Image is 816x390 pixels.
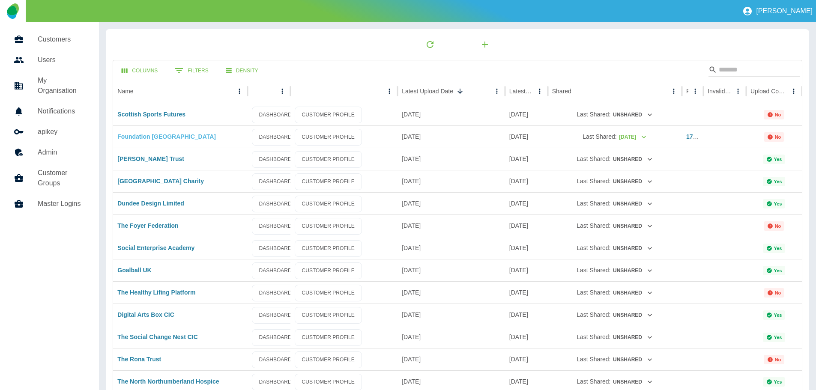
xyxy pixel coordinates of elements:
div: 03 Oct 2025 [398,192,505,214]
a: DASHBOARD [252,129,299,146]
div: Last Shared: [552,348,678,370]
div: 03 Oct 2025 [398,125,505,148]
button: Unshared [612,220,653,233]
button: Select columns [115,63,164,79]
h5: apikey [38,127,85,137]
div: Latest Usage [509,88,533,95]
div: Upload Complete [750,88,787,95]
div: Last Shared: [552,104,678,125]
div: 03 Oct 2025 [398,304,505,326]
div: 14 Sep 2025 [505,192,548,214]
a: CUSTOMER PROFILE [295,129,362,146]
a: CUSTOMER PROFILE [295,307,362,324]
a: DASHBOARD [252,218,299,235]
button: Latest Upload Date column menu [491,85,503,97]
button: Upload Complete column menu [788,85,800,97]
p: Yes [774,157,782,162]
div: Ref [686,88,688,95]
div: 19 Sep 2025 [505,170,548,192]
button: Unshared [612,153,653,166]
div: 03 Oct 2025 [398,348,505,370]
div: 03 Oct 2025 [398,237,505,259]
p: [PERSON_NAME] [756,7,813,15]
a: DASHBOARD [252,173,299,190]
h5: Customers [38,34,85,45]
button: Density [219,63,265,79]
a: CUSTOMER PROFILE [295,240,362,257]
p: No [775,112,781,117]
div: Last Shared: [552,126,678,148]
button: Unshared [612,242,653,255]
a: Social Enterprise Academy [117,244,194,251]
button: column menu [276,85,288,97]
a: CUSTOMER PROFILE [295,173,362,190]
button: [DATE] [619,131,647,144]
a: DASHBOARD [252,151,299,168]
div: Last Shared: [552,237,678,259]
button: Sort [454,85,466,97]
div: Latest Upload Date [402,88,453,95]
a: The North Northumberland Hospice [117,378,219,385]
p: Yes [774,379,782,384]
h5: My Organisation [38,75,85,96]
button: Unshared [612,286,653,300]
p: Yes [774,246,782,251]
div: Last Shared: [552,304,678,326]
div: Not all required reports for this customer were uploaded for the latest usage month. [764,288,785,298]
button: Unshared [612,175,653,188]
a: Goalball UK [117,267,151,274]
p: Yes [774,179,782,184]
div: Name [117,88,133,95]
div: Not all required reports for this customer were uploaded for the latest usage month. [764,132,785,142]
a: Master Logins [7,194,92,214]
a: My Organisation [7,70,92,101]
button: Invalid Creds column menu [732,85,744,97]
div: 16 Sep 2025 [505,326,548,348]
a: CUSTOMER PROFILE [295,151,362,168]
a: 177918491 [686,133,716,140]
div: 22 Sep 2025 [505,237,548,259]
div: 29 Sep 2025 [505,348,548,370]
a: The Rona Trust [117,356,161,363]
a: The Social Change Nest CIC [117,333,197,340]
div: 02 Sep 2025 [505,125,548,148]
a: CUSTOMER PROFILE [295,107,362,123]
div: Last Shared: [552,215,678,237]
a: DASHBOARD [252,107,299,123]
p: Yes [774,268,782,273]
div: 16 Sep 2025 [505,259,548,281]
a: Notifications [7,101,92,122]
button: Name column menu [233,85,245,97]
div: 03 Oct 2025 [398,281,505,304]
p: Yes [774,201,782,206]
h5: Admin [38,147,85,158]
div: Last Shared: [552,259,678,281]
div: 03 Oct 2025 [398,214,505,237]
a: DASHBOARD [252,329,299,346]
div: 03 Oct 2025 [398,170,505,192]
button: Ref column menu [689,85,701,97]
div: Not all required reports for this customer were uploaded for the latest usage month. [764,355,785,364]
p: No [775,290,781,295]
a: DASHBOARD [252,285,299,301]
p: Yes [774,313,782,318]
button: Unshared [612,309,653,322]
div: Not all required reports for this customer were uploaded for the latest usage month. [764,110,785,119]
div: 03 Oct 2025 [398,148,505,170]
div: 16 Sep 2025 [505,304,548,326]
div: Last Shared: [552,282,678,304]
div: Last Shared: [552,193,678,214]
div: Invalid Creds [708,88,731,95]
a: apikey [7,122,92,142]
div: Last Shared: [552,326,678,348]
div: 03 Oct 2025 [398,103,505,125]
a: Digital Arts Box CIC [117,311,174,318]
p: No [775,357,781,362]
p: No [775,223,781,229]
a: Customer Groups [7,163,92,194]
a: The Healthy Lifing Platform [117,289,195,296]
button: Unshared [612,331,653,344]
div: Not all required reports for this customer were uploaded for the latest usage month. [764,221,785,231]
h5: Users [38,55,85,65]
div: 17 Sep 2025 [505,214,548,237]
